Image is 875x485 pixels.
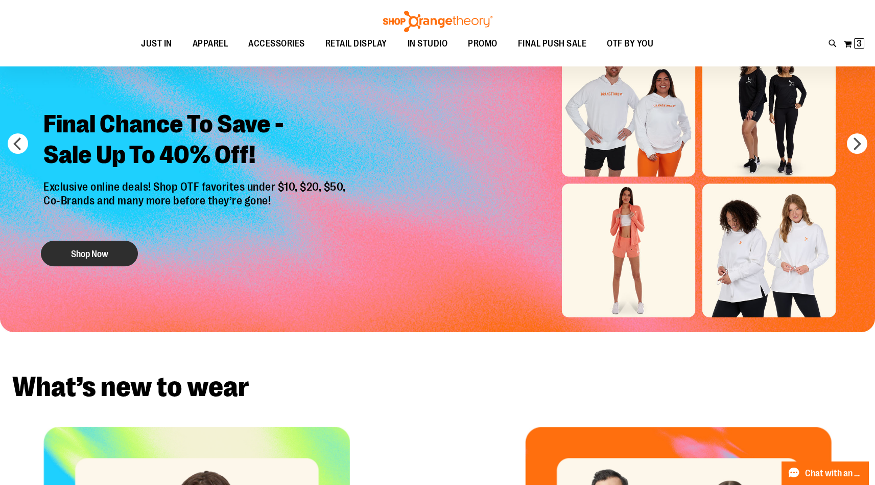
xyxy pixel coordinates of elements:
[847,133,867,154] button: next
[41,241,138,266] button: Shop Now
[248,32,305,55] span: ACCESSORIES
[141,32,172,55] span: JUST IN
[325,32,387,55] span: RETAIL DISPLAY
[36,102,356,181] h2: Final Chance To Save - Sale Up To 40% Off!
[8,133,28,154] button: prev
[36,102,356,272] a: Final Chance To Save -Sale Up To 40% Off! Exclusive online deals! Shop OTF favorites under $10, $...
[518,32,587,55] span: FINAL PUSH SALE
[193,32,228,55] span: APPAREL
[468,32,498,55] span: PROMO
[782,461,869,485] button: Chat with an Expert
[805,469,863,478] span: Chat with an Expert
[36,181,356,231] p: Exclusive online deals! Shop OTF favorites under $10, $20, $50, Co-Brands and many more before th...
[857,38,862,49] span: 3
[607,32,653,55] span: OTF BY YOU
[12,373,863,401] h2: What’s new to wear
[382,11,494,32] img: Shop Orangetheory
[408,32,448,55] span: IN STUDIO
